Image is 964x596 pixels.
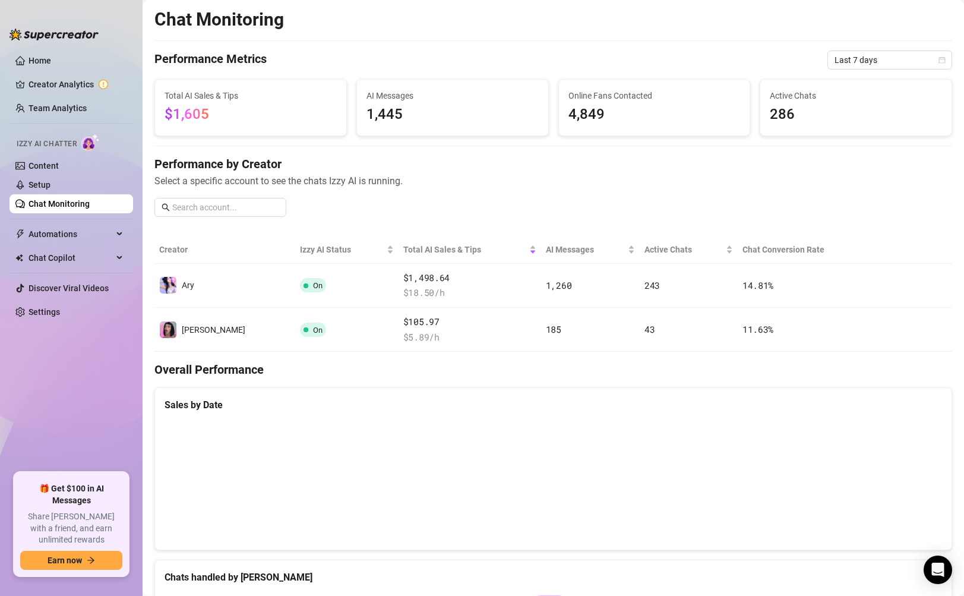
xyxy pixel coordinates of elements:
[546,279,572,291] span: 1,260
[29,199,90,209] a: Chat Monitoring
[10,29,99,40] img: logo-BBDzfeDw.svg
[29,75,124,94] a: Creator Analytics exclamation-circle
[29,180,50,190] a: Setup
[29,225,113,244] span: Automations
[154,236,295,264] th: Creator
[154,156,952,172] h4: Performance by Creator
[154,8,284,31] h2: Chat Monitoring
[48,556,82,565] span: Earn now
[29,307,60,317] a: Settings
[742,323,773,335] span: 11.63 %
[87,556,95,565] span: arrow-right
[29,248,113,267] span: Chat Copilot
[546,323,561,335] span: 185
[182,280,194,290] span: Ary
[313,281,323,290] span: On
[738,236,873,264] th: Chat Conversion Rate
[366,103,539,126] span: 1,445
[165,89,337,102] span: Total AI Sales & Tips
[165,398,942,412] div: Sales by Date
[29,56,51,65] a: Home
[644,323,655,335] span: 43
[403,271,536,285] span: $1,498.64
[29,283,109,293] a: Discover Viral Videos
[165,106,209,122] span: $1,605
[546,243,625,256] span: AI Messages
[366,89,539,102] span: AI Messages
[568,103,741,126] span: 4,849
[835,51,945,69] span: Last 7 days
[162,203,170,212] span: search
[541,236,640,264] th: AI Messages
[15,254,23,262] img: Chat Copilot
[20,551,122,570] button: Earn nowarrow-right
[29,103,87,113] a: Team Analytics
[770,103,942,126] span: 286
[154,174,952,188] span: Select a specific account to see the chats Izzy AI is running.
[172,201,279,214] input: Search account...
[938,56,946,64] span: calendar
[644,279,660,291] span: 243
[300,243,384,256] span: Izzy AI Status
[160,321,176,338] img: Valeria
[924,556,952,584] div: Open Intercom Messenger
[20,483,122,506] span: 🎁 Get $100 in AI Messages
[29,161,59,171] a: Content
[17,138,77,150] span: Izzy AI Chatter
[182,325,245,335] span: [PERSON_NAME]
[160,277,176,294] img: Ary
[403,243,527,256] span: Total AI Sales & Tips
[165,570,942,585] div: Chats handled by [PERSON_NAME]
[568,89,741,102] span: Online Fans Contacted
[644,243,723,256] span: Active Chats
[399,236,541,264] th: Total AI Sales & Tips
[640,236,738,264] th: Active Chats
[20,511,122,546] span: Share [PERSON_NAME] with a friend, and earn unlimited rewards
[403,315,536,329] span: $105.97
[154,51,267,70] h4: Performance Metrics
[742,279,773,291] span: 14.81 %
[15,229,25,239] span: thunderbolt
[403,286,536,300] span: $ 18.50 /h
[295,236,399,264] th: Izzy AI Status
[154,361,952,378] h4: Overall Performance
[313,326,323,335] span: On
[403,330,536,345] span: $ 5.89 /h
[81,134,100,151] img: AI Chatter
[770,89,942,102] span: Active Chats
